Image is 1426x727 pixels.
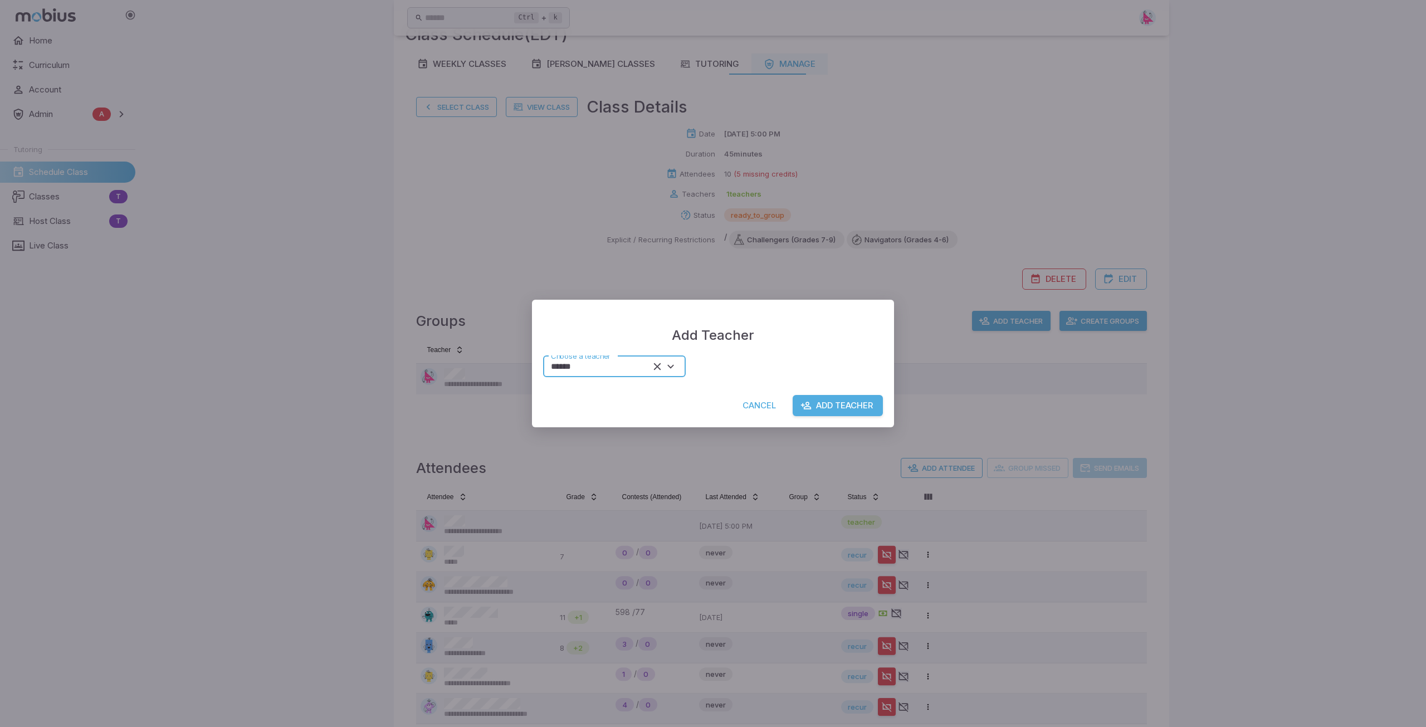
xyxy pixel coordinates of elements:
h2: Add Teacher [532,300,894,355]
button: Cancel [735,395,784,416]
button: Clear [650,359,665,374]
button: Add Teacher [793,395,883,416]
label: Choose a teacher [551,351,611,362]
button: Open [663,359,678,374]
